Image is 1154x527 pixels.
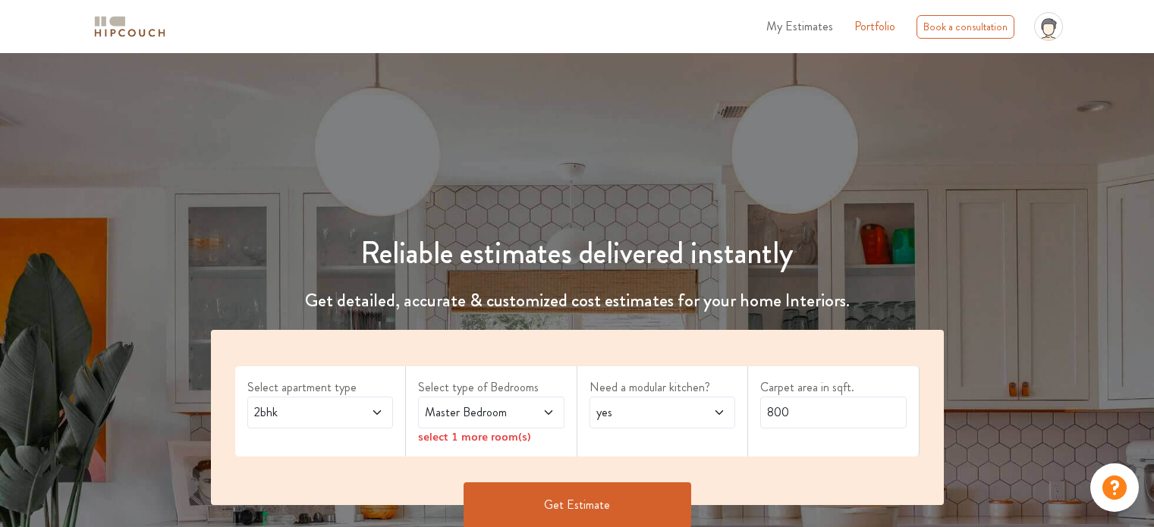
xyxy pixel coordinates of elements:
[251,403,351,422] span: 2bhk
[92,14,168,40] img: logo-horizontal.svg
[854,17,895,36] a: Portfolio
[766,17,833,35] span: My Estimates
[247,378,394,397] label: Select apartment type
[590,378,736,397] label: Need a modular kitchen?
[760,397,907,428] input: Enter area sqft
[92,10,168,44] span: logo-horizontal.svg
[202,235,953,271] h1: Reliable estimates delivered instantly
[418,378,564,397] label: Select type of Bedrooms
[418,428,564,444] div: select 1 more room(s)
[202,290,953,312] h4: Get detailed, accurate & customized cost estimates for your home Interiors.
[422,403,521,422] span: Master Bedroom
[917,15,1014,39] div: Book a consultation
[593,403,693,422] span: yes
[760,378,907,397] label: Carpet area in sqft.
